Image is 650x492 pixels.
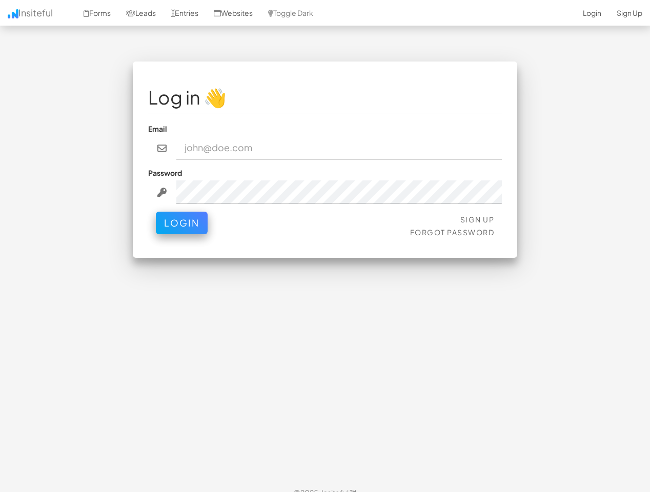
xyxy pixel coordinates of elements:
[148,124,167,134] label: Email
[460,215,495,224] a: Sign Up
[156,212,208,234] button: Login
[176,136,502,160] input: john@doe.com
[8,9,18,18] img: icon.png
[410,228,495,237] a: Forgot Password
[148,87,502,108] h1: Log in 👋
[148,168,182,178] label: Password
